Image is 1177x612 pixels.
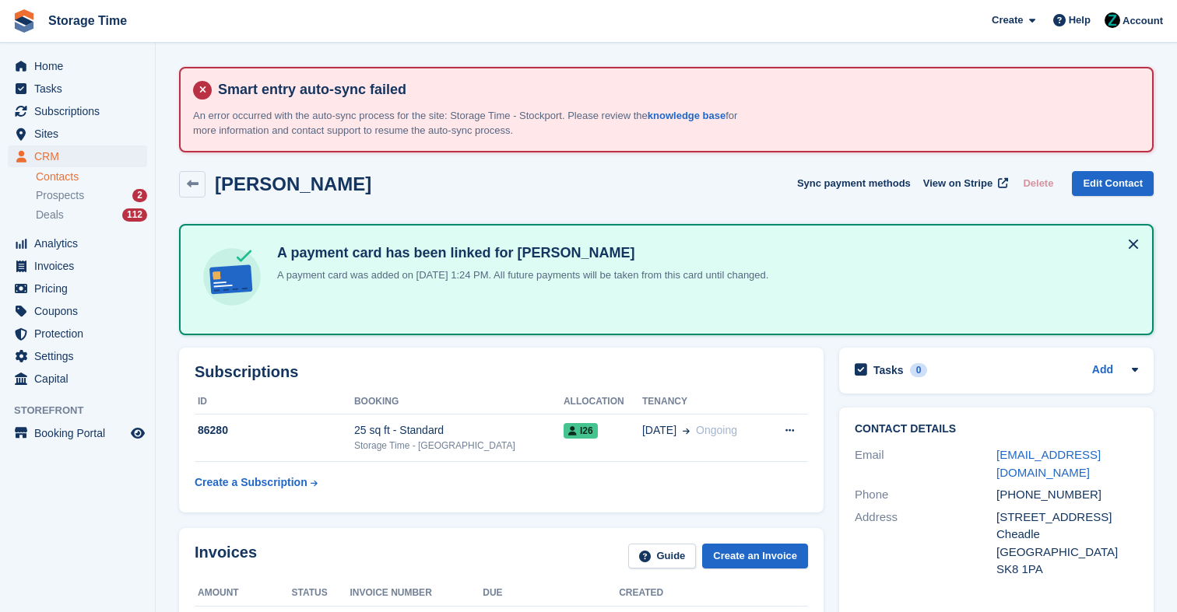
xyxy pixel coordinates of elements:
[122,208,147,222] div: 112
[564,390,642,414] th: Allocation
[996,526,1138,544] div: Cheadle
[648,110,726,121] a: knowledge base
[797,171,911,197] button: Sync payment methods
[292,581,350,606] th: Status
[855,446,996,481] div: Email
[195,468,318,497] a: Create a Subscription
[34,100,128,122] span: Subscriptions
[34,123,128,145] span: Sites
[8,255,147,277] a: menu
[354,439,564,453] div: Storage Time - [GEOGRAPHIC_DATA]
[34,55,128,77] span: Home
[195,363,808,381] h2: Subscriptions
[34,422,128,444] span: Booking Portal
[12,9,36,33] img: stora-icon-8386f47178a22dfd0bd8f6a31ec36ba5ce8667c1dd55bd0f319d3a0aa187defe.svg
[917,171,1011,197] a: View on Stripe
[34,323,128,344] span: Protection
[564,423,598,439] span: I26
[195,581,292,606] th: Amount
[628,544,697,569] a: Guide
[910,363,928,377] div: 0
[996,448,1101,479] a: [EMAIL_ADDRESS][DOMAIN_NAME]
[996,486,1138,504] div: [PHONE_NUMBER]
[483,581,619,606] th: Due
[34,368,128,390] span: Capital
[642,422,676,439] span: [DATE]
[855,509,996,579] div: Address
[34,78,128,100] span: Tasks
[199,244,265,309] img: card-linked-ebf98d0992dc2aeb22e95c0e3c79077019eb2392cfd83c6a337811c24bc77127.svg
[8,278,147,299] a: menu
[195,422,354,439] div: 86280
[8,233,147,254] a: menu
[36,187,147,204] a: Prospects 2
[34,233,128,254] span: Analytics
[1072,171,1154,197] a: Edit Contact
[193,108,738,138] p: An error occurred with the auto-sync process for the site: Storage Time - Stockport. Please revie...
[8,323,147,344] a: menu
[8,145,147,167] a: menu
[8,78,147,100] a: menu
[873,363,904,377] h2: Tasks
[36,208,64,222] span: Deals
[271,244,768,262] h4: A payment card has been linked for [PERSON_NAME]
[8,100,147,122] a: menu
[619,581,755,606] th: Created
[42,8,133,33] a: Storage Time
[34,255,128,277] span: Invoices
[212,81,1140,99] h4: Smart entry auto-sync failed
[34,278,128,299] span: Pricing
[996,509,1138,526] div: [STREET_ADDRESS]
[271,268,768,283] p: A payment card was added on [DATE] 1:24 PM. All future payments will be taken from this card unti...
[354,390,564,414] th: Booking
[350,581,483,606] th: Invoice number
[1105,12,1120,28] img: Zain Sarwar
[195,544,257,569] h2: Invoices
[195,474,307,491] div: Create a Subscription
[923,176,993,191] span: View on Stripe
[855,486,996,504] div: Phone
[8,345,147,367] a: menu
[8,123,147,145] a: menu
[1017,171,1059,197] button: Delete
[8,368,147,390] a: menu
[1092,362,1113,379] a: Add
[8,422,147,444] a: menu
[36,207,147,223] a: Deals 112
[702,544,808,569] a: Create an Invoice
[34,145,128,167] span: CRM
[696,424,737,436] span: Ongoing
[354,422,564,439] div: 25 sq ft - Standard
[14,403,155,418] span: Storefront
[8,55,147,77] a: menu
[34,300,128,322] span: Coupons
[992,12,1023,28] span: Create
[1069,12,1091,28] span: Help
[195,390,354,414] th: ID
[215,173,371,194] h2: [PERSON_NAME]
[996,544,1138,561] div: [GEOGRAPHIC_DATA]
[642,390,766,414] th: Tenancy
[8,300,147,322] a: menu
[128,424,147,442] a: Preview store
[1123,13,1163,29] span: Account
[996,561,1138,579] div: SK8 1PA
[34,345,128,367] span: Settings
[855,423,1138,435] h2: Contact Details
[132,189,147,202] div: 2
[36,188,84,203] span: Prospects
[36,170,147,184] a: Contacts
